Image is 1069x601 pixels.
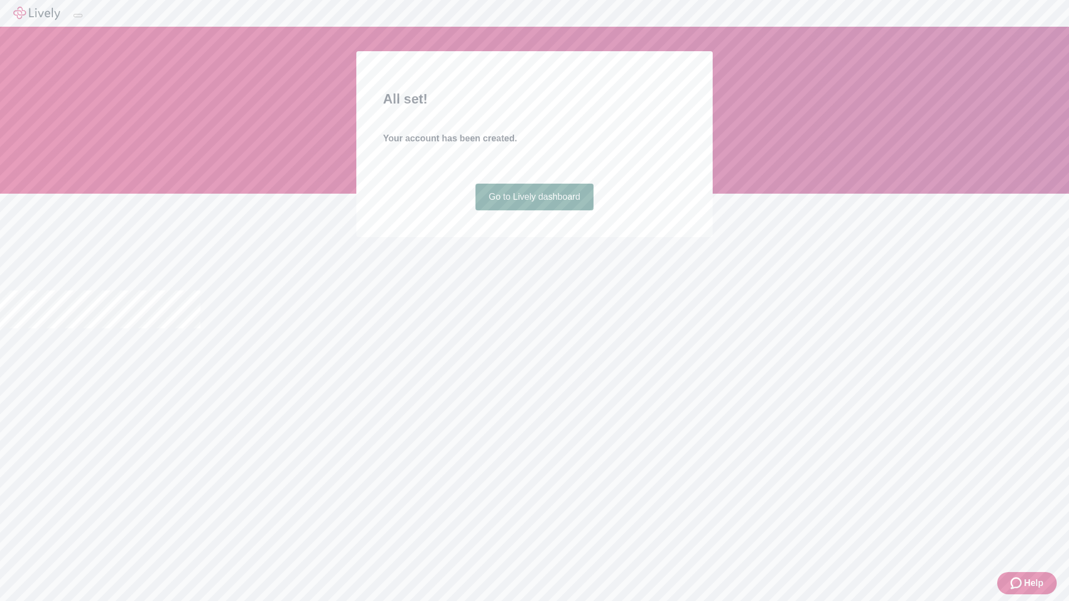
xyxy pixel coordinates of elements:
[383,132,686,145] h4: Your account has been created.
[997,572,1057,594] button: Zendesk support iconHelp
[475,184,594,210] a: Go to Lively dashboard
[1011,577,1024,590] svg: Zendesk support icon
[73,14,82,17] button: Log out
[1024,577,1043,590] span: Help
[13,7,60,20] img: Lively
[383,89,686,109] h2: All set!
